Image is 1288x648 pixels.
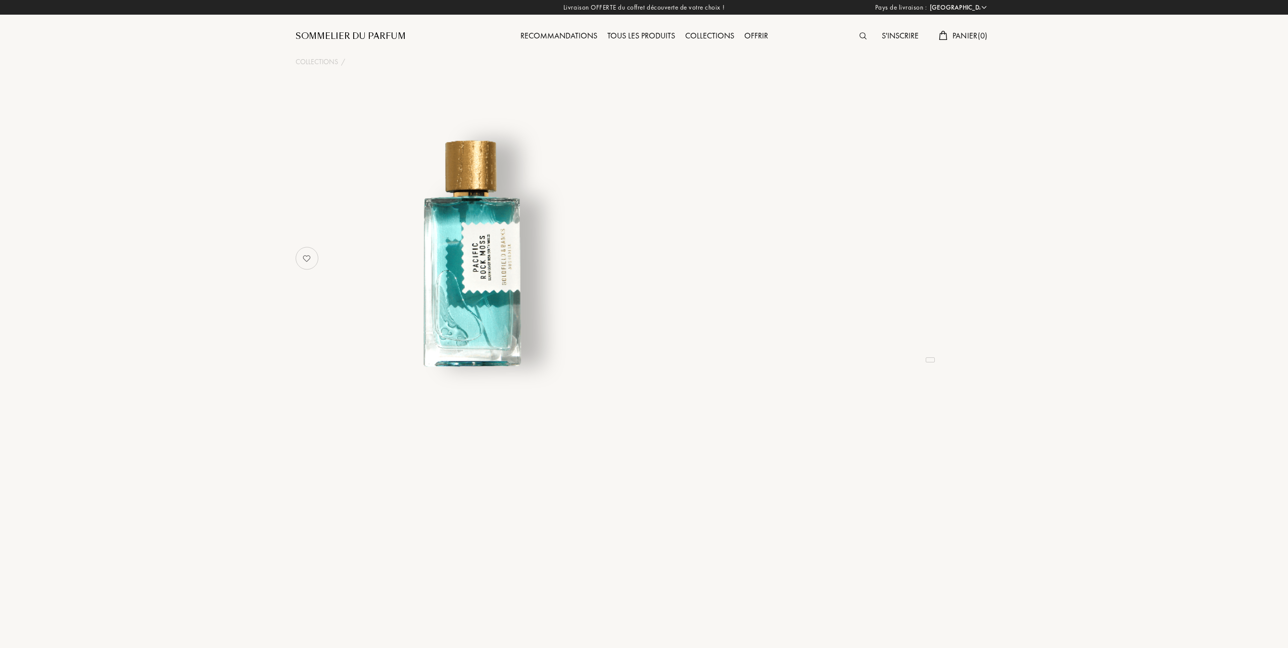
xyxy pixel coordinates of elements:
div: / [341,57,345,67]
a: Tous les produits [602,30,680,41]
a: Collections [680,30,739,41]
a: Recommandations [515,30,602,41]
div: Offrir [739,30,773,43]
div: Recommandations [515,30,602,43]
a: Sommelier du Parfum [296,30,406,42]
a: S'inscrire [877,30,924,41]
img: no_like_p.png [297,248,317,268]
a: Collections [296,57,338,67]
div: Tous les produits [602,30,680,43]
img: arrow_w.png [980,4,988,11]
span: Panier ( 0 ) [952,30,988,41]
span: Pays de livraison : [875,3,927,13]
img: cart.svg [939,31,947,40]
div: S'inscrire [877,30,924,43]
img: undefined undefined [345,128,595,379]
a: Offrir [739,30,773,41]
img: search_icn.svg [860,32,867,39]
div: Collections [680,30,739,43]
